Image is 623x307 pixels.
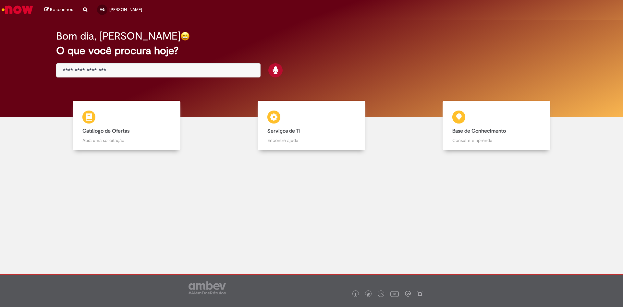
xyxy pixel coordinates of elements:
span: VG [100,7,104,12]
p: Abra uma solicitação [82,137,170,144]
b: Serviços de TI [267,128,300,134]
img: logo_footer_naosei.png [417,291,423,297]
p: Encontre ajuda [267,137,355,144]
b: Base de Conhecimento [452,128,506,134]
img: logo_footer_youtube.png [390,289,399,298]
a: Rascunhos [44,7,73,13]
a: Base de Conhecimento Consulte e aprenda [404,101,589,150]
img: happy-face.png [180,31,190,41]
img: ServiceNow [1,3,34,16]
h2: Bom dia, [PERSON_NAME] [56,30,180,42]
span: Rascunhos [50,6,73,13]
span: [PERSON_NAME] [109,7,142,12]
p: Consulte e aprenda [452,137,540,144]
img: logo_footer_workplace.png [405,291,411,297]
img: logo_footer_facebook.png [354,293,357,296]
img: logo_footer_linkedin.png [380,292,383,296]
a: Serviços de TI Encontre ajuda [219,101,404,150]
img: logo_footer_twitter.png [367,293,370,296]
img: logo_footer_ambev_rotulo_gray.png [189,281,226,294]
a: Catálogo de Ofertas Abra uma solicitação [34,101,219,150]
h2: O que você procura hoje? [56,45,567,56]
b: Catálogo de Ofertas [82,128,129,134]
